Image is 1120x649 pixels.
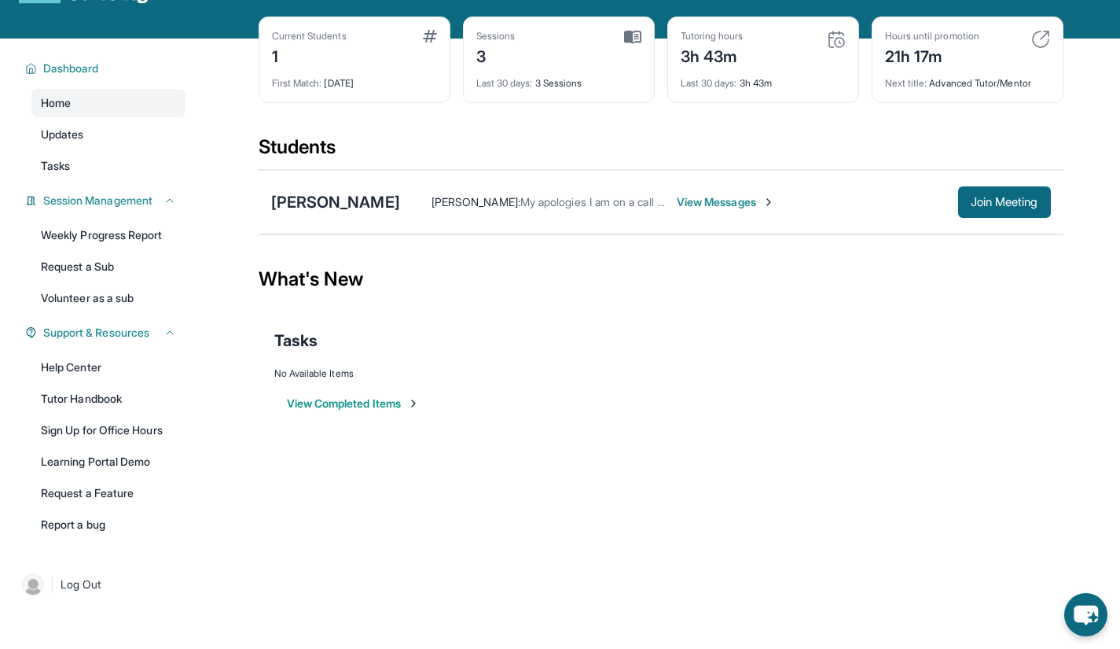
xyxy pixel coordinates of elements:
[43,325,149,341] span: Support & Resources
[41,158,70,174] span: Tasks
[271,191,400,213] div: [PERSON_NAME]
[31,89,185,117] a: Home
[37,193,176,208] button: Session Management
[272,30,347,42] div: Current Students
[681,77,737,89] span: Last 30 days :
[16,567,185,602] a: |Log Out
[31,448,185,476] a: Learning Portal Demo
[22,573,44,596] img: user-img
[885,30,979,42] div: Hours until promotion
[272,77,322,89] span: First Match :
[41,95,71,111] span: Home
[476,42,516,68] div: 3
[677,194,775,210] span: View Messages
[31,284,185,312] a: Volunteer as a sub
[43,193,152,208] span: Session Management
[274,330,318,352] span: Tasks
[1064,593,1107,636] button: chat-button
[1031,30,1050,49] img: card
[476,30,516,42] div: Sessions
[971,197,1038,207] span: Join Meeting
[681,30,744,42] div: Tutoring hours
[31,253,185,281] a: Request a Sub
[885,42,979,68] div: 21h 17m
[50,575,54,594] span: |
[31,479,185,507] a: Request a Feature
[37,61,176,76] button: Dashboard
[31,221,185,249] a: Weekly Progress Report
[885,77,927,89] span: Next title :
[259,135,1063,169] div: Students
[885,68,1050,90] div: Advanced Tutor/Mentor
[259,245,1063,314] div: What's New
[43,61,99,76] span: Dashboard
[476,77,533,89] span: Last 30 days :
[31,353,185,382] a: Help Center
[31,152,185,180] a: Tasks
[37,325,176,341] button: Support & Resources
[31,120,185,149] a: Updates
[272,68,437,90] div: [DATE]
[31,385,185,413] a: Tutor Handbook
[520,195,940,208] span: My apologies I am on a call and lost track of time. [PERSON_NAME] is logging in now
[681,68,846,90] div: 3h 43m
[287,396,420,411] button: View Completed Items
[624,30,641,44] img: card
[958,186,1051,218] button: Join Meeting
[431,195,520,208] span: [PERSON_NAME] :
[61,577,101,592] span: Log Out
[827,30,846,49] img: card
[272,42,347,68] div: 1
[31,416,185,444] a: Sign Up for Office Hours
[423,30,437,42] img: card
[762,196,775,208] img: Chevron-Right
[274,367,1048,380] div: No Available Items
[476,68,641,90] div: 3 Sessions
[31,511,185,539] a: Report a bug
[681,42,744,68] div: 3h 43m
[41,127,84,142] span: Updates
